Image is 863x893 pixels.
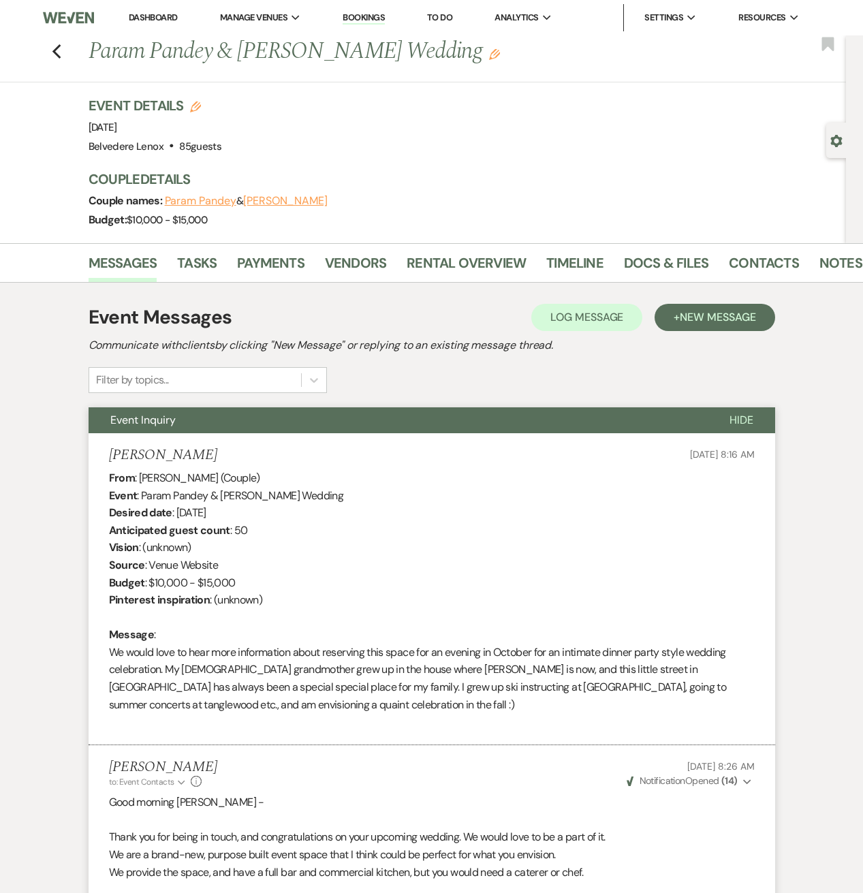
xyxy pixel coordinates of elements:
h1: Param Pandey & [PERSON_NAME] Wedding [89,35,689,68]
button: +New Message [655,304,774,331]
span: Manage Venues [220,11,287,25]
b: Desired date [109,505,172,520]
p: We provide the space, and have a full bar and commercial kitchen, but you would need a caterer or... [109,864,755,881]
span: New Message [680,310,755,324]
a: Docs & Files [624,252,708,282]
span: Belvedere Lenox [89,140,163,153]
span: Log Message [550,310,623,324]
span: Opened [627,774,738,787]
span: Event Inquiry [110,413,176,427]
button: Edit [489,48,500,60]
img: Weven Logo [43,3,93,32]
span: [DATE] 8:16 AM [690,448,754,460]
span: 85 guests [179,140,221,153]
div: Filter by topics... [96,372,169,388]
span: $10,000 - $15,000 [127,213,207,227]
a: Timeline [546,252,603,282]
h5: [PERSON_NAME] [109,447,217,464]
span: Resources [738,11,785,25]
button: Event Inquiry [89,407,708,433]
b: Message [109,627,155,642]
h3: Event Details [89,96,222,115]
span: Settings [644,11,683,25]
button: Hide [708,407,775,433]
span: Budget: [89,213,127,227]
a: Payments [237,252,304,282]
a: Contacts [729,252,799,282]
p: Good morning [PERSON_NAME] - [109,794,755,811]
b: Budget [109,576,145,590]
span: [DATE] 8:26 AM [687,760,754,772]
p: We are a brand-new, purpose built event space that I think could be perfect for what you envision. [109,846,755,864]
a: To Do [427,12,452,23]
span: Notification [640,774,685,787]
h3: Couple Details [89,170,832,189]
button: Param Pandey [165,195,236,206]
span: & [165,194,328,208]
button: to: Event Contacts [109,776,187,788]
h5: [PERSON_NAME] [109,759,217,776]
span: to: Event Contacts [109,777,174,787]
b: Pinterest inspiration [109,593,210,607]
b: Anticipated guest count [109,523,230,537]
a: Dashboard [129,12,178,23]
button: Log Message [531,304,642,331]
h2: Communicate with clients by clicking "New Message" or replying to an existing message thread. [89,337,775,354]
a: Messages [89,252,157,282]
span: Analytics [495,11,538,25]
div: : [PERSON_NAME] (Couple) : Param Pandey & [PERSON_NAME] Wedding : [DATE] : 50 : (unknown) : Venue... [109,469,755,731]
b: From [109,471,135,485]
b: Source [109,558,145,572]
strong: ( 14 ) [721,774,738,787]
a: Bookings [343,12,385,25]
b: Event [109,488,138,503]
button: Open lead details [830,134,843,146]
button: NotificationOpened (14) [625,774,754,788]
b: Vision [109,540,139,554]
h1: Event Messages [89,303,232,332]
button: [PERSON_NAME] [243,195,328,206]
span: Hide [729,413,753,427]
span: [DATE] [89,121,117,134]
a: Vendors [325,252,386,282]
a: Tasks [177,252,217,282]
p: Thank you for being in touch, and congratulations on your upcoming wedding. We would love to be a... [109,828,755,846]
a: Notes [819,252,862,282]
span: Couple names: [89,193,165,208]
a: Rental Overview [407,252,526,282]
